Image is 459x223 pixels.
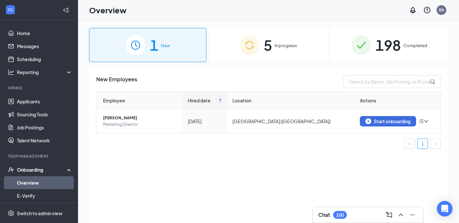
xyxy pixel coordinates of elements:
svg: ComposeMessage [385,211,393,219]
div: Start onboarding [365,118,411,124]
h3: Chat [318,211,330,218]
span: Hired date [188,97,217,104]
svg: Notifications [409,6,417,14]
button: Minimize [407,210,418,220]
a: Sourcing Tools [17,108,72,121]
span: Marketing Director [103,121,177,128]
a: E-Verify [17,189,72,202]
li: Previous Page [404,138,415,149]
span: down [424,119,428,124]
div: 100 [336,212,344,218]
a: Job Postings [17,121,72,134]
span: Completed [403,42,427,49]
button: left [404,138,415,149]
span: 1 [150,34,158,56]
div: Reporting [17,69,73,75]
svg: Settings [8,210,14,216]
span: New Employees [96,75,137,88]
a: Messages [17,40,72,53]
a: Talent Network [17,134,72,147]
svg: UserCheck [8,166,14,173]
span: bars [419,119,424,124]
h1: Overview [89,5,126,16]
a: Onboarding Documents [17,202,72,215]
div: Switch to admin view [17,210,62,216]
span: In progress [275,42,297,49]
div: Onboarding [17,166,67,173]
th: Location [227,92,355,110]
button: ChevronUp [396,210,406,220]
span: [PERSON_NAME] [103,115,177,121]
a: 1 [418,139,427,149]
span: 5 [264,34,272,56]
th: Employee [97,92,183,110]
div: Team Management [8,153,71,159]
li: Next Page [430,138,441,149]
li: 1 [417,138,428,149]
svg: QuestionInfo [423,6,431,14]
th: Actions [355,92,441,110]
span: left [408,142,412,146]
span: right [434,142,438,146]
svg: Collapse [63,7,69,13]
a: Applicants [17,95,72,108]
svg: ChevronUp [397,211,405,219]
div: BA [439,7,444,13]
div: Hiring [8,85,71,91]
div: Open Intercom Messenger [437,201,452,216]
a: Home [17,27,72,40]
span: New [161,42,170,49]
span: 198 [375,34,401,56]
button: right [430,138,441,149]
button: Start onboarding [360,116,416,126]
input: Search by Name, Job Posting, or Process [343,75,441,88]
button: ComposeMessage [384,210,394,220]
svg: WorkstreamLogo [7,7,14,13]
td: [GEOGRAPHIC_DATA] ([GEOGRAPHIC_DATA]) [227,110,355,133]
svg: Analysis [8,69,14,75]
svg: Minimize [409,211,416,219]
a: Overview [17,176,72,189]
div: [DATE] [188,118,222,125]
a: Scheduling [17,53,72,66]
